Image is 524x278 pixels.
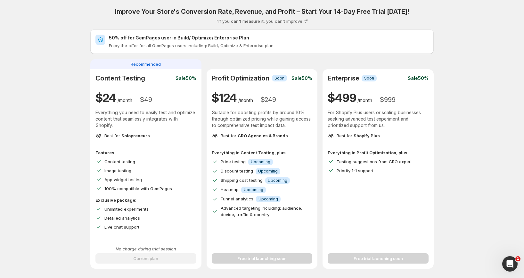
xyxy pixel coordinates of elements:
p: Features: [95,149,196,156]
span: Testing suggestions from CRO expert [337,159,412,164]
span: App widget testing [104,177,142,182]
h2: Enterprise [328,74,359,82]
p: Best for [337,132,380,139]
span: Solopreneurs [121,133,150,138]
span: Unlimited experiments [104,206,149,212]
p: Best for [221,132,288,139]
span: Heatmap [221,187,239,192]
span: Soon [274,76,284,81]
span: 1 [515,256,520,261]
span: Detailed analytics [104,215,140,221]
h1: $ 24 [95,90,116,105]
h1: $ 499 [328,90,356,105]
h3: $ 49 [140,96,152,104]
span: Shipping cost testing [221,178,263,183]
p: Everything in Profit Optimization, plus [328,149,429,156]
iframe: Intercom live chat [502,256,518,272]
h2: 50% off for GemPages user in Build/ Optimize/ Enterprise Plan [109,35,429,41]
h2: Profit Optimization [212,74,269,82]
span: Price testing [221,159,246,164]
p: For Shopify Plus users or scaling businesses seeking advanced test experiment and prioritized sup... [328,109,429,129]
p: /month [238,97,253,104]
span: Live chat support [104,224,139,230]
span: Image testing [104,168,131,173]
span: Upcoming [258,169,278,174]
h3: $ 999 [380,96,395,104]
span: Upcoming [268,178,287,183]
span: Upcoming [244,187,263,192]
h1: $ 124 [212,90,237,105]
span: Content testing [104,159,135,164]
p: /month [118,97,132,104]
p: Enjoy the offer for all GemPages users including: Build, Optimize & Enterprise plan [109,42,429,49]
p: Sale 50% [408,75,429,81]
span: Recommended [131,61,161,67]
span: Advanced targeting including: audience, device, traffic & country [221,206,302,217]
p: No charge during trial session [95,246,196,252]
p: Everything in Content Testing, plus [212,149,313,156]
p: Everything you need to easily test and optimize content that seamlessly integrates with Shopify. [95,109,196,129]
span: CRO Agencies & Brands [238,133,288,138]
span: Shopify Plus [354,133,380,138]
span: Funnel analytics [221,196,253,201]
span: Discount testing [221,168,253,173]
p: Best for [104,132,150,139]
span: Upcoming [251,159,270,164]
p: Sale 50% [176,75,196,81]
h3: $ 249 [261,96,276,104]
p: /month [357,97,372,104]
h2: Improve Your Store's Conversion Rate, Revenue, and Profit – Start Your 14-Day Free Trial [DATE]! [115,8,409,15]
span: Soon [364,76,374,81]
p: Exclusive package: [95,197,196,203]
span: Priority 1-1 support [337,168,373,173]
p: “If you can't measure it, you can't improve it” [217,18,308,24]
span: Upcoming [258,197,278,202]
h2: Content Testing [95,74,145,82]
p: Sale 50% [291,75,312,81]
span: 100% compatible with GemPages [104,186,172,191]
p: Suitable for boosting profits by around 10% through optimized pricing while gaining access to com... [212,109,313,129]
